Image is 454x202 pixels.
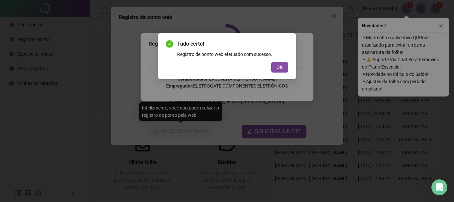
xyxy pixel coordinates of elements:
div: Registro de ponto web efetuado com sucesso. [177,51,288,58]
div: Open Intercom Messenger [431,179,447,195]
button: OK [271,62,288,73]
span: OK [277,64,283,71]
span: check-circle [166,40,173,48]
span: Tudo certo! [177,40,288,48]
